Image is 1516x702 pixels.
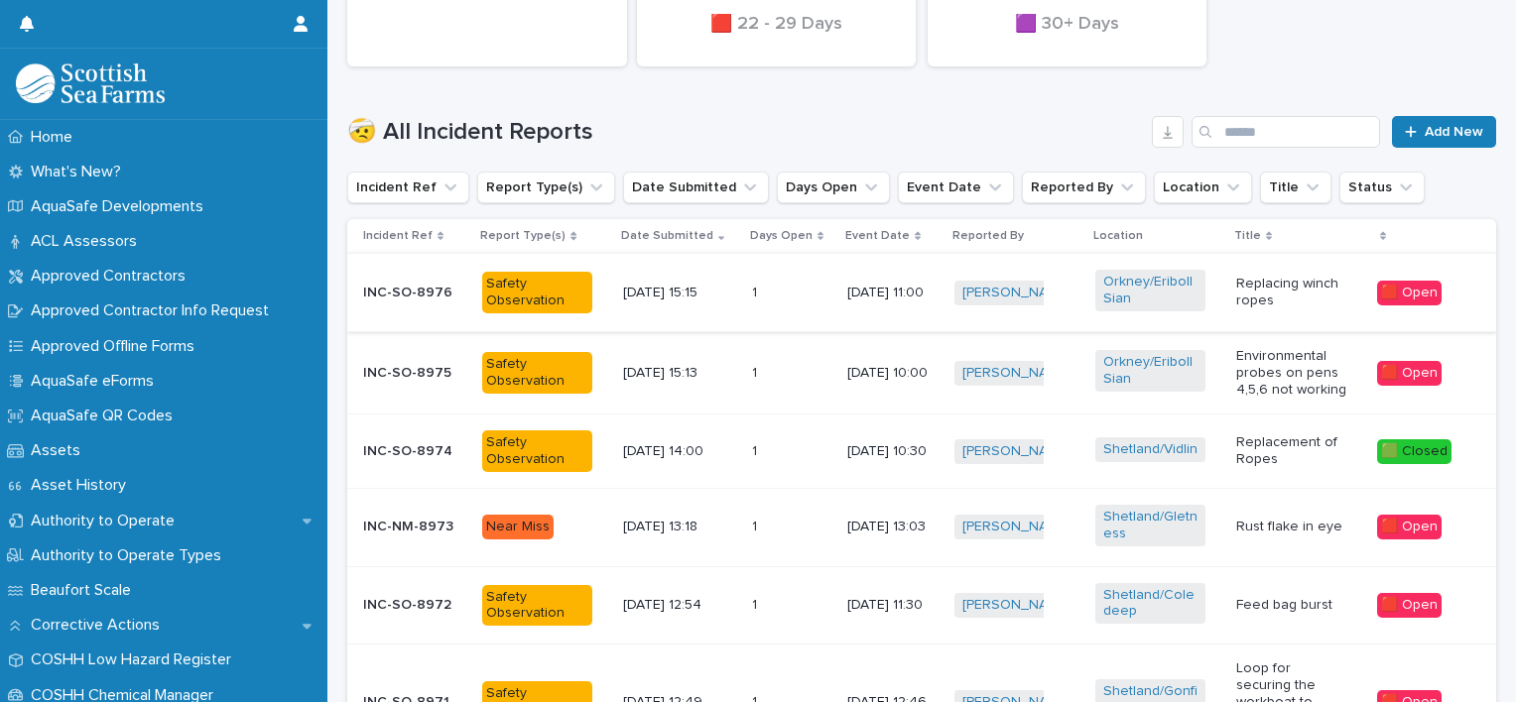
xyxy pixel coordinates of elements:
img: bPIBxiqnSb2ggTQWdOVV [16,63,165,103]
a: Orkney/Eriboll Sian [1103,354,1198,388]
p: AquaSafe QR Codes [23,407,189,425]
tr: INC-SO-8975Safety Observation[DATE] 15:1311 [DATE] 10:00[PERSON_NAME] Orkney/Eriboll Sian Environ... [347,331,1496,413]
p: Beaufort Scale [23,581,147,600]
p: Approved Offline Forms [23,337,210,356]
p: INC-SO-8976 [363,285,466,301]
tr: INC-NM-8973Near Miss[DATE] 13:1811 [DATE] 13:03[PERSON_NAME] Shetland/Gletness Rust flake in eye🟥... [347,488,1496,566]
button: Event Date [898,172,1014,203]
p: Rust flake in eye [1236,519,1346,535]
button: Incident Ref [347,172,469,203]
p: Event Date [845,225,910,247]
button: Title [1260,172,1331,203]
p: AquaSafe Developments [23,197,219,216]
p: Incident Ref [363,225,433,247]
p: Title [1234,225,1261,247]
div: Safety Observation [482,430,592,472]
p: [DATE] 14:00 [623,443,733,460]
p: 1 [752,439,761,460]
a: Add New [1392,116,1496,148]
a: Shetland/Vidlin [1103,441,1198,458]
button: Status [1339,172,1425,203]
div: 🟥 22 - 29 Days [671,14,883,56]
p: [DATE] 10:30 [847,443,939,460]
p: Date Submitted [621,225,713,247]
p: INC-SO-8974 [363,443,466,460]
button: Date Submitted [623,172,769,203]
input: Search [1192,116,1380,148]
div: 🟥 Open [1377,593,1442,618]
p: Authority to Operate Types [23,546,237,565]
a: [PERSON_NAME] [962,443,1071,460]
p: Feed bag burst [1236,597,1346,614]
p: Corrective Actions [23,616,176,635]
a: Orkney/Eriboll Sian [1103,274,1198,307]
p: Approved Contractors [23,267,201,286]
tr: INC-SO-8974Safety Observation[DATE] 14:0011 [DATE] 10:30[PERSON_NAME] Shetland/Vidlin Replacement... [347,414,1496,489]
p: [DATE] 15:15 [623,285,733,301]
p: 1 [752,515,761,535]
span: Add New [1425,125,1483,139]
p: [DATE] 13:18 [623,519,733,535]
p: [DATE] 10:00 [847,365,939,382]
div: 🟥 Open [1377,515,1442,539]
p: Replacing winch ropes [1236,276,1346,309]
div: 🟩 Closed [1377,439,1452,464]
p: [DATE] 13:03 [847,519,939,535]
p: ACL Assessors [23,232,153,251]
button: Days Open [777,172,890,203]
p: Authority to Operate [23,512,190,530]
a: [PERSON_NAME] [962,285,1071,301]
p: [DATE] 11:30 [847,597,939,614]
p: Days Open [750,225,813,247]
p: 1 [752,361,761,382]
button: Location [1154,172,1252,203]
div: 🟥 Open [1377,281,1442,305]
p: [DATE] 11:00 [847,285,939,301]
div: Safety Observation [482,272,592,313]
p: AquaSafe eForms [23,372,170,391]
p: INC-SO-8972 [363,597,466,614]
div: 🟥 Open [1377,361,1442,386]
p: [DATE] 15:13 [623,365,733,382]
p: What's New? [23,163,137,181]
div: Near Miss [482,515,554,539]
p: Report Type(s) [480,225,566,247]
a: [PERSON_NAME] [962,597,1071,614]
div: Safety Observation [482,585,592,627]
p: Location [1093,225,1143,247]
button: Reported By [1022,172,1146,203]
p: Asset History [23,476,142,495]
p: Reported By [952,225,1024,247]
p: [DATE] 12:54 [623,597,733,614]
p: INC-NM-8973 [363,519,466,535]
h1: 🤕 All Incident Reports [347,118,1144,147]
p: Approved Contractor Info Request [23,301,285,320]
a: Shetland/Coledeep [1103,587,1198,621]
p: Environmental probes on pens 4,5,6 not working [1236,348,1346,398]
p: 1 [752,281,761,301]
p: Assets [23,441,96,460]
p: INC-SO-8975 [363,365,466,382]
div: 🟪 30+ Days [961,14,1174,56]
p: 1 [752,593,761,614]
p: COSHH Low Hazard Register [23,650,247,669]
p: Home [23,128,88,147]
button: Report Type(s) [477,172,615,203]
div: Safety Observation [482,352,592,394]
a: Shetland/Gletness [1103,509,1198,542]
tr: INC-SO-8976Safety Observation[DATE] 15:1511 [DATE] 11:00[PERSON_NAME] Orkney/Eriboll Sian Replaci... [347,254,1496,332]
a: [PERSON_NAME] [962,519,1071,535]
p: Replacement of Ropes [1236,434,1346,468]
tr: INC-SO-8972Safety Observation[DATE] 12:5411 [DATE] 11:30[PERSON_NAME] Shetland/Coledeep Feed bag ... [347,566,1496,644]
a: [PERSON_NAME] [962,365,1071,382]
